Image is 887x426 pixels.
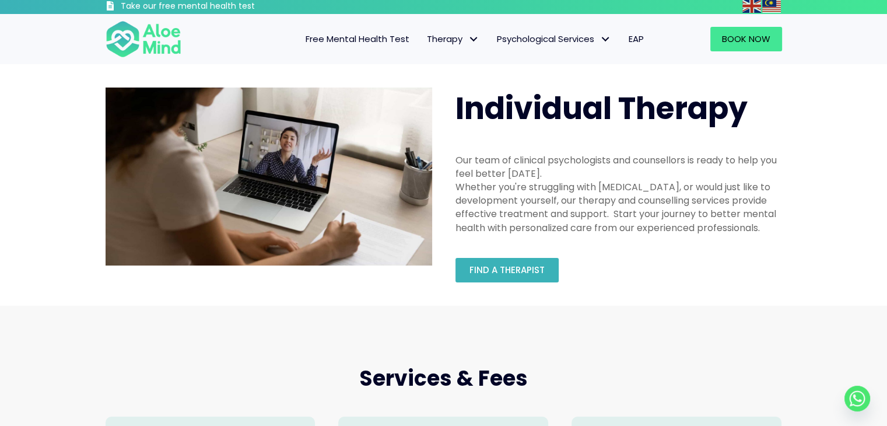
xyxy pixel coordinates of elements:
[488,27,620,51] a: Psychological ServicesPsychological Services: submenu
[106,1,317,14] a: Take our free mental health test
[710,27,782,51] a: Book Now
[297,27,418,51] a: Free Mental Health Test
[597,31,614,48] span: Psychological Services: submenu
[455,180,782,235] div: Whether you're struggling with [MEDICAL_DATA], or would just like to development yourself, our th...
[722,33,770,45] span: Book Now
[469,264,545,276] span: Find a therapist
[629,33,644,45] span: EAP
[465,31,482,48] span: Therapy: submenu
[427,33,479,45] span: Therapy
[455,87,748,130] span: Individual Therapy
[121,1,317,12] h3: Take our free mental health test
[497,33,611,45] span: Psychological Services
[455,258,559,282] a: Find a therapist
[106,88,432,266] img: Therapy online individual
[844,386,870,411] a: Whatsapp
[620,27,653,51] a: EAP
[359,364,528,393] span: Services & Fees
[197,27,653,51] nav: Menu
[306,33,409,45] span: Free Mental Health Test
[106,20,181,58] img: Aloe mind Logo
[418,27,488,51] a: TherapyTherapy: submenu
[455,153,782,180] div: Our team of clinical psychologists and counsellors is ready to help you feel better [DATE].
